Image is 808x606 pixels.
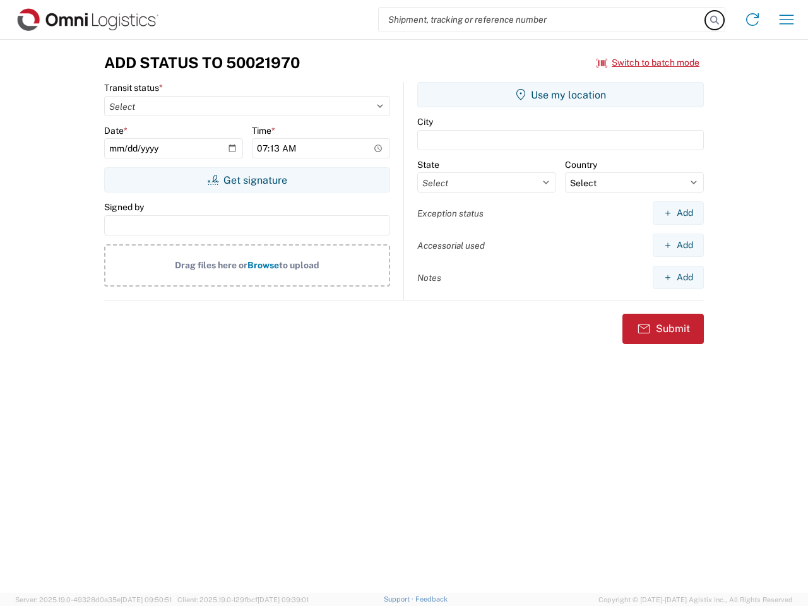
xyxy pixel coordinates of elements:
[104,125,128,136] label: Date
[415,595,448,603] a: Feedback
[177,596,309,603] span: Client: 2025.19.0-129fbcf
[121,596,172,603] span: [DATE] 09:50:51
[384,595,415,603] a: Support
[417,240,485,251] label: Accessorial used
[598,594,793,605] span: Copyright © [DATE]-[DATE] Agistix Inc., All Rights Reserved
[379,8,706,32] input: Shipment, tracking or reference number
[597,52,699,73] button: Switch to batch mode
[417,272,441,283] label: Notes
[252,125,275,136] label: Time
[622,314,704,344] button: Submit
[247,260,279,270] span: Browse
[104,201,144,213] label: Signed by
[417,82,704,107] button: Use my location
[417,159,439,170] label: State
[175,260,247,270] span: Drag files here or
[653,266,704,289] button: Add
[104,82,163,93] label: Transit status
[104,54,300,72] h3: Add Status to 50021970
[565,159,597,170] label: Country
[15,596,172,603] span: Server: 2025.19.0-49328d0a35e
[279,260,319,270] span: to upload
[653,201,704,225] button: Add
[417,208,484,219] label: Exception status
[653,234,704,257] button: Add
[417,116,433,128] label: City
[104,167,390,193] button: Get signature
[258,596,309,603] span: [DATE] 09:39:01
